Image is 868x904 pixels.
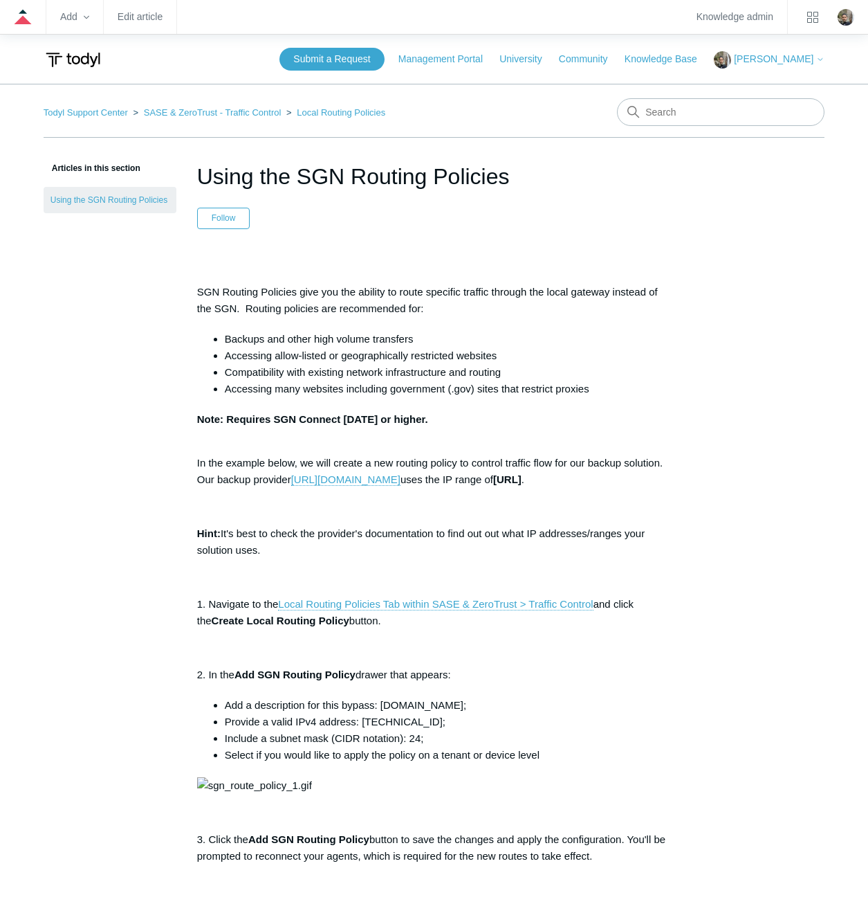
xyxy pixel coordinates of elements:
[44,187,176,213] a: Using the SGN Routing Policies
[838,9,854,26] img: user avatar
[284,107,385,118] li: Local Routing Policies
[696,13,773,21] a: Knowledge admin
[400,473,493,485] span: uses the IP range of
[131,107,284,118] li: SASE & ZeroTrust - Traffic Control
[355,669,451,680] span: drawer that appears:
[225,699,466,711] span: Add a description for this bypass: [DOMAIN_NAME];
[279,48,384,71] a: Submit a Request
[499,52,555,66] a: University
[493,473,521,485] span: [URL]
[197,413,428,425] strong: Note: Requires SGN Connect [DATE] or higher.
[197,833,248,845] span: 3. Click the
[44,47,102,73] img: Todyl Support Center Help Center home page
[197,598,279,610] span: 1. Navigate to the
[197,284,671,317] p: SGN Routing Policies give you the ability to route specific traffic through the local gateway ins...
[118,13,163,21] a: Edit article
[197,833,665,862] span: button to save the changes and apply the configuration. You'll be prompted to reconnect your agen...
[197,457,663,485] span: In the example below, we will create a new routing policy to control traffic flow for our backup ...
[225,347,671,364] li: Accessing allow-listed or geographically restricted websites
[197,777,312,794] img: sgn_route_policy_1.gif
[617,98,824,126] input: Search
[144,107,281,118] a: SASE & ZeroTrust - Traffic Control
[197,598,634,626] span: and click the
[225,381,671,397] li: Accessing many websites including government (.gov) sites that restrict proxies
[44,107,131,118] li: Todyl Support Center
[838,9,854,26] zd-hc-trigger: Click your profile icon to open the profile menu
[225,364,671,381] li: Compatibility with existing network infrastructure and routing
[625,52,711,66] a: Knowledge Base
[248,833,369,845] span: Add SGN Routing Policy
[225,331,671,347] li: Backups and other high volume transfers
[291,473,400,486] a: [URL][DOMAIN_NAME]
[234,669,355,680] span: Add SGN Routing Policy
[44,163,140,173] span: Articles in this section
[521,473,524,485] span: .
[278,598,593,611] a: Local Routing Policies Tab within SASE & ZeroTrust > Traffic Control
[225,716,445,727] span: Provide a valid IPv4 address: [TECHNICAL_ID];
[291,473,400,485] span: [URL][DOMAIN_NAME]
[212,615,349,626] span: Create Local Routing Policy
[559,52,622,66] a: Community
[225,749,539,761] span: Select if you would like to apply the policy on a tenant or device level
[734,53,813,64] span: [PERSON_NAME]
[60,13,89,21] zd-hc-trigger: Add
[197,669,234,680] span: 2. In the
[349,615,381,626] span: button.
[197,208,250,228] button: Follow Article
[197,527,221,539] span: Hint:
[297,107,385,118] a: Local Routing Policies
[714,51,824,69] button: [PERSON_NAME]
[44,107,128,118] a: Todyl Support Center
[225,732,424,744] span: Include a subnet mask (CIDR notation): 24;
[398,52,497,66] a: Management Portal
[197,527,645,556] span: It's best to check the provider's documentation to find out out what IP addresses/ranges your sol...
[197,160,671,193] h1: Using the SGN Routing Policies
